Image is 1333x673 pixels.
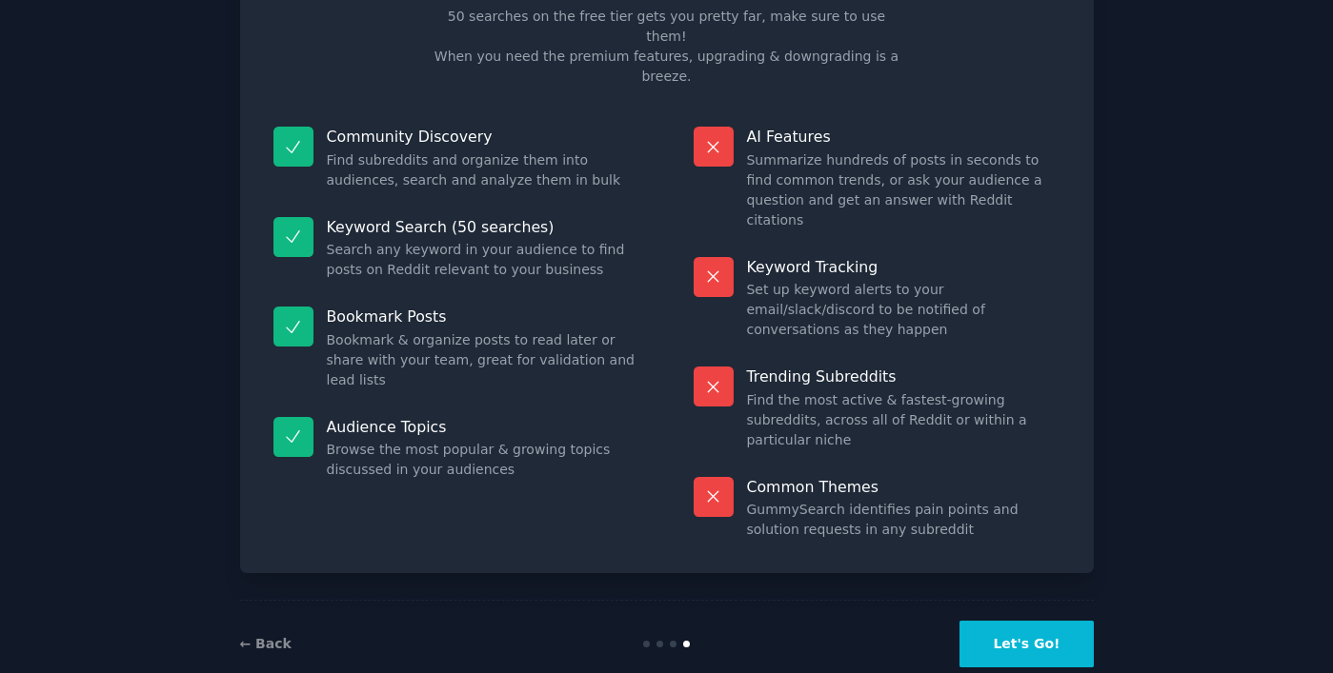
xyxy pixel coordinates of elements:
dd: Search any keyword in your audience to find posts on Reddit relevant to your business [327,240,640,280]
p: Keyword Search (50 searches) [327,217,640,237]
a: ← Back [240,636,292,651]
p: Keyword Tracking [747,257,1060,277]
button: Let's Go! [959,621,1093,667]
p: Audience Topics [327,417,640,437]
p: 50 searches on the free tier gets you pretty far, make sure to use them! When you need the premiu... [427,7,907,87]
dd: GummySearch identifies pain points and solution requests in any subreddit [747,500,1060,540]
p: Community Discovery [327,127,640,147]
dd: Summarize hundreds of posts in seconds to find common trends, or ask your audience a question and... [747,150,1060,230]
p: Bookmark Posts [327,307,640,327]
dd: Set up keyword alerts to your email/slack/discord to be notified of conversations as they happen [747,280,1060,340]
dd: Find the most active & fastest-growing subreddits, across all of Reddit or within a particular niche [747,390,1060,450]
p: AI Features [747,127,1060,147]
p: Common Themes [747,477,1060,497]
p: Trending Subreddits [747,366,1060,386]
dd: Browse the most popular & growing topics discussed in your audiences [327,440,640,480]
dd: Find subreddits and organize them into audiences, search and analyze them in bulk [327,150,640,190]
dd: Bookmark & organize posts to read later or share with your team, great for validation and lead lists [327,330,640,390]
